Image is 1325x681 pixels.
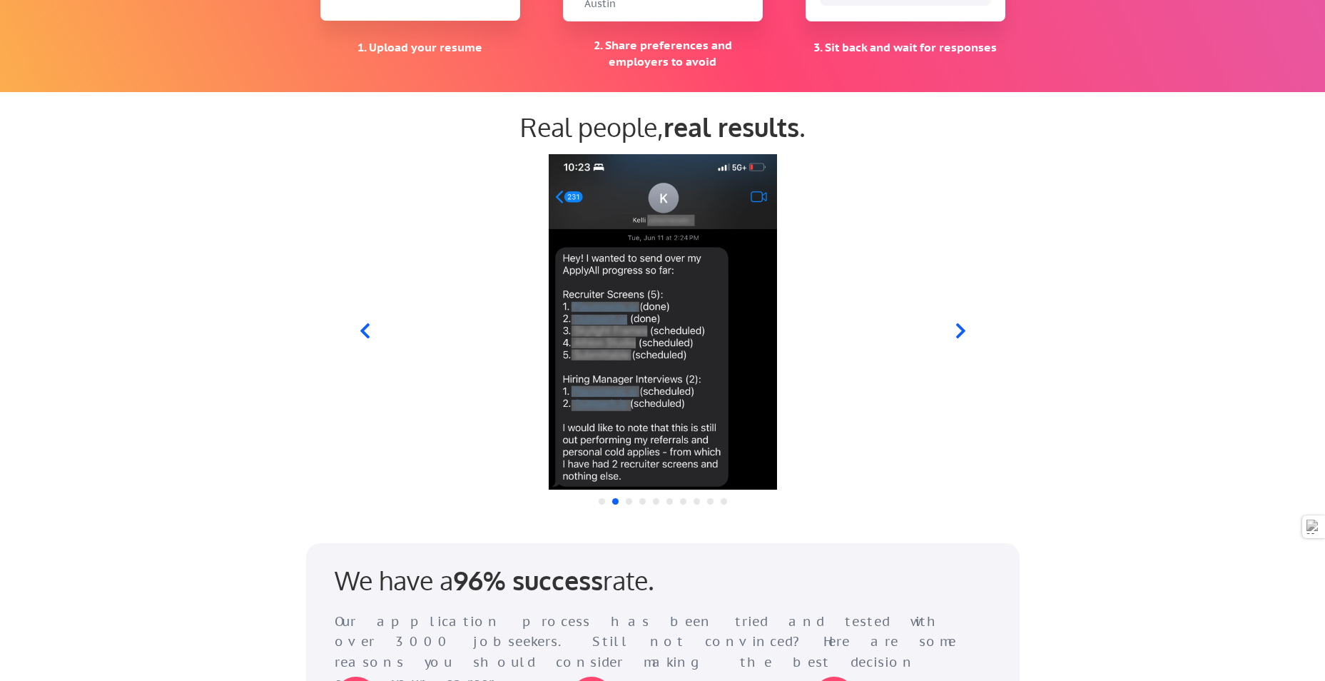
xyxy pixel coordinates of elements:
div: 1. Upload your resume [320,39,520,55]
div: 2. Share preferences and employers to avoid [563,37,763,69]
div: Real people, . [320,111,1005,142]
div: 3. Sit back and wait for responses [806,39,1005,55]
strong: real results [664,111,799,143]
div: We have a rate. [335,565,748,595]
strong: 96% success [453,564,603,596]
